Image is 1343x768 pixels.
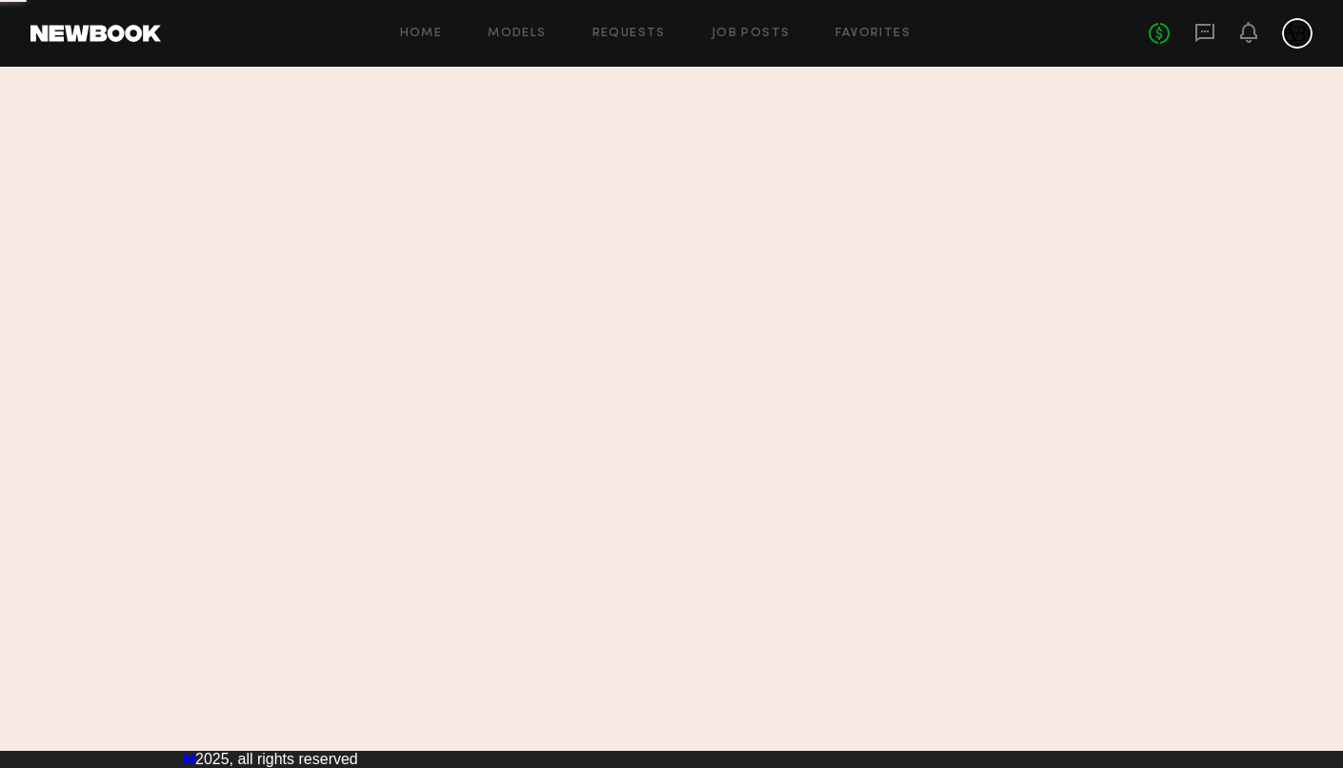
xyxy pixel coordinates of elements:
a: Home [400,28,443,40]
a: Models [488,28,546,40]
a: Job Posts [712,28,791,40]
a: Favorites [835,28,911,40]
a: Requests [592,28,666,40]
span: 2025, all rights reserved [195,751,358,767]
